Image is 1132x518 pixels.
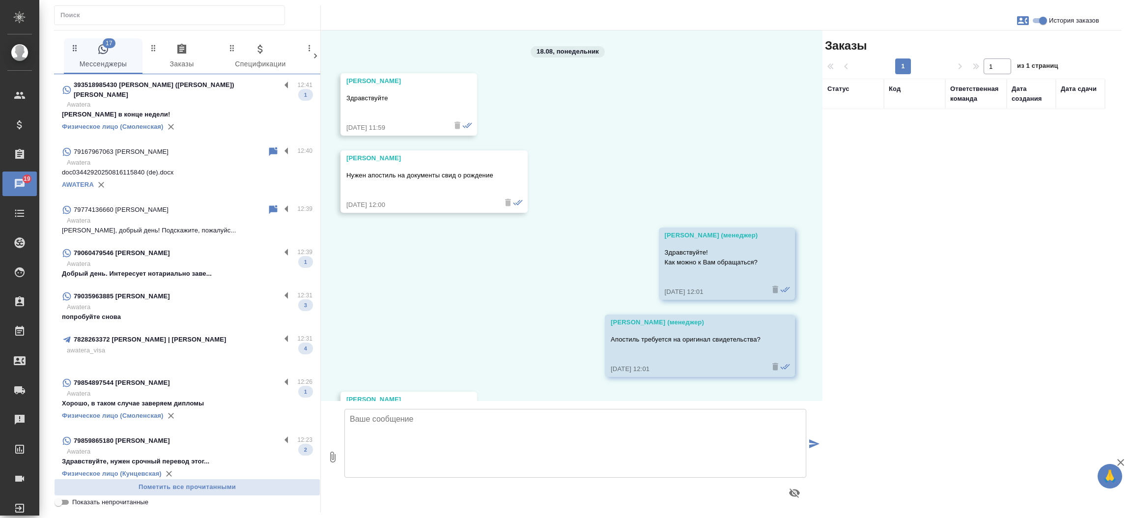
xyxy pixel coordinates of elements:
[889,84,901,94] div: Код
[54,285,320,328] div: 79035963885 [PERSON_NAME]12:31Awateraпопробуйте снова3
[1017,60,1058,74] span: из 1 страниц
[298,257,313,267] span: 1
[74,80,281,100] p: 393518985430 [PERSON_NAME] ([PERSON_NAME]) [PERSON_NAME]
[74,248,170,258] p: 79060479546 [PERSON_NAME]
[1012,84,1051,104] div: Дата создания
[54,429,320,487] div: 79859865180 [PERSON_NAME]12:23AwateraЗдравствуйте, нужен срочный перевод этог...2Физическое лицо ...
[67,389,312,399] p: Awatera
[67,447,312,457] p: Awatera
[665,230,761,240] div: [PERSON_NAME] (менеджер)
[2,172,37,196] a: 19
[67,216,312,226] p: Awatera
[1049,16,1099,26] span: История заказов
[1102,466,1118,487] span: 🙏
[346,93,443,103] p: Здравствуйте
[306,43,372,70] span: Клиенты
[297,247,312,257] p: 12:39
[227,43,237,53] svg: Зажми и перетащи, чтобы поменять порядок вкладок
[62,269,312,279] p: Добрый день. Интересует нотариально заве...
[148,43,215,70] span: Заказы
[164,408,178,423] button: Удалить привязку
[62,110,312,119] p: [PERSON_NAME] в конце недели!
[297,435,312,445] p: 12:23
[1098,464,1122,489] button: 🙏
[54,328,320,371] div: 7828263372 [PERSON_NAME] | [PERSON_NAME]12:31awatera_visa4
[297,334,312,344] p: 12:31
[346,153,493,163] div: [PERSON_NAME]
[611,364,761,374] div: [DATE] 12:01
[297,377,312,387] p: 12:26
[94,177,109,192] button: Удалить привязку
[103,38,115,48] span: 17
[54,241,320,285] div: 79060479546 [PERSON_NAME]12:39AwateraДобрый день. Интересует нотариально заве...1
[74,378,170,388] p: 79854897544 [PERSON_NAME]
[62,226,312,235] p: [PERSON_NAME], добрый день! Подскажите, пожалуйс...
[346,200,493,210] div: [DATE] 12:00
[62,412,164,419] a: Физическое лицо (Смоленская)
[298,300,313,310] span: 3
[297,80,312,90] p: 12:41
[297,290,312,300] p: 12:31
[298,344,313,353] span: 4
[74,205,169,215] p: 79774136660 [PERSON_NAME]
[1061,84,1097,94] div: Дата сдачи
[74,335,226,345] p: 7828263372 [PERSON_NAME] | [PERSON_NAME]
[611,335,761,345] p: Апостиль требуется на оригинал свидетельства?
[74,436,170,446] p: 79859865180 [PERSON_NAME]
[298,90,313,100] span: 1
[227,43,294,70] span: Спецификации
[62,399,312,408] p: Хорошо, в таком случае заверяем дипломы
[72,497,148,507] span: Показать непрочитанные
[54,74,320,140] div: 393518985430 [PERSON_NAME] ([PERSON_NAME]) [PERSON_NAME]12:41Awatera[PERSON_NAME] в конце недели!...
[62,168,312,177] p: doc03442920250816115840 (de).docx
[74,291,170,301] p: 79035963885 [PERSON_NAME]
[70,43,80,53] svg: Зажми и перетащи, чтобы поменять порядок вкладок
[297,204,312,214] p: 12:39
[67,345,312,355] p: awatera_visa
[54,479,320,496] button: Пометить все прочитанными
[346,76,443,86] div: [PERSON_NAME]
[62,470,162,477] a: Физическое лицо (Кунцевская)
[70,43,137,70] span: Мессенджеры
[306,43,315,53] svg: Зажми и перетащи, чтобы поменять порядок вкладок
[54,140,320,198] div: 79167967063 [PERSON_NAME]12:40Awateradoc03442920250816115840 (de).docxAWATERA
[62,312,312,322] p: попробуйте снова
[346,395,443,404] div: [PERSON_NAME]
[18,174,36,184] span: 19
[74,147,169,157] p: 79167967063 [PERSON_NAME]
[67,302,312,312] p: Awatera
[346,123,443,133] div: [DATE] 11:59
[67,259,312,269] p: Awatera
[665,287,761,297] div: [DATE] 12:01
[60,8,284,22] input: Поиск
[162,466,176,481] button: Удалить привязку
[822,38,867,54] span: Заказы
[267,146,279,158] div: Пометить непрочитанным
[950,84,1002,104] div: Ответственная команда
[62,457,312,466] p: Здравствуйте, нужен срочный перевод этог...
[54,198,320,241] div: 79774136660 [PERSON_NAME]12:39Awatera[PERSON_NAME], добрый день! Подскажите, пожалуйс...
[54,371,320,429] div: 79854897544 [PERSON_NAME]12:26AwateraХорошо, в таком случае заверяем дипломы1Физическое лицо (Смо...
[62,181,94,188] a: AWATERA
[297,146,312,156] p: 12:40
[67,100,312,110] p: Awatera
[827,84,849,94] div: Статус
[164,119,178,134] button: Удалить привязку
[611,317,761,327] div: [PERSON_NAME] (менеджер)
[783,481,806,505] button: Предпросмотр
[149,43,158,53] svg: Зажми и перетащи, чтобы поменять порядок вкладок
[298,387,313,397] span: 1
[1011,9,1035,32] button: Заявки
[537,47,599,57] p: 18.08, понедельник
[346,171,493,180] p: Нужен апостиль на документы свид о рождение
[59,482,315,493] span: Пометить все прочитанными
[267,204,279,216] div: Пометить непрочитанным
[67,158,312,168] p: Awatera
[298,445,313,455] span: 2
[665,248,761,267] p: Здравствуйте! Как можно к Вам обращаться?
[62,123,164,130] a: Физическое лицо (Смоленская)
